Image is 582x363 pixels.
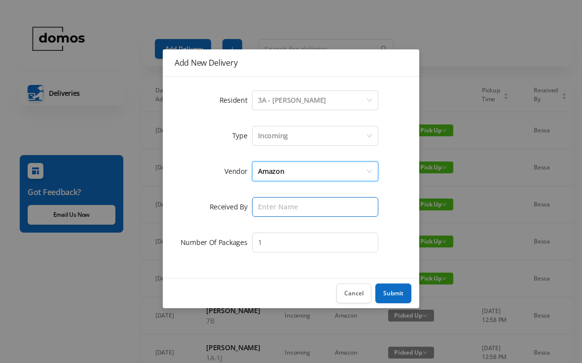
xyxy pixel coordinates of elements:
label: Resident [219,95,253,105]
label: Vendor [224,166,252,176]
input: Enter Name [252,197,378,217]
label: Number Of Packages [181,238,253,247]
div: Incoming [258,126,288,145]
button: Cancel [336,283,371,303]
i: icon: down [366,133,372,140]
button: Submit [375,283,411,303]
label: Received By [210,202,253,211]
div: Amazon [258,162,284,181]
div: 3A - Lynn Green [258,91,326,110]
div: Add New Delivery [175,57,407,68]
i: icon: down [366,97,372,104]
label: Type [232,131,253,140]
i: icon: down [366,168,372,175]
form: Add New Delivery [175,88,407,254]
